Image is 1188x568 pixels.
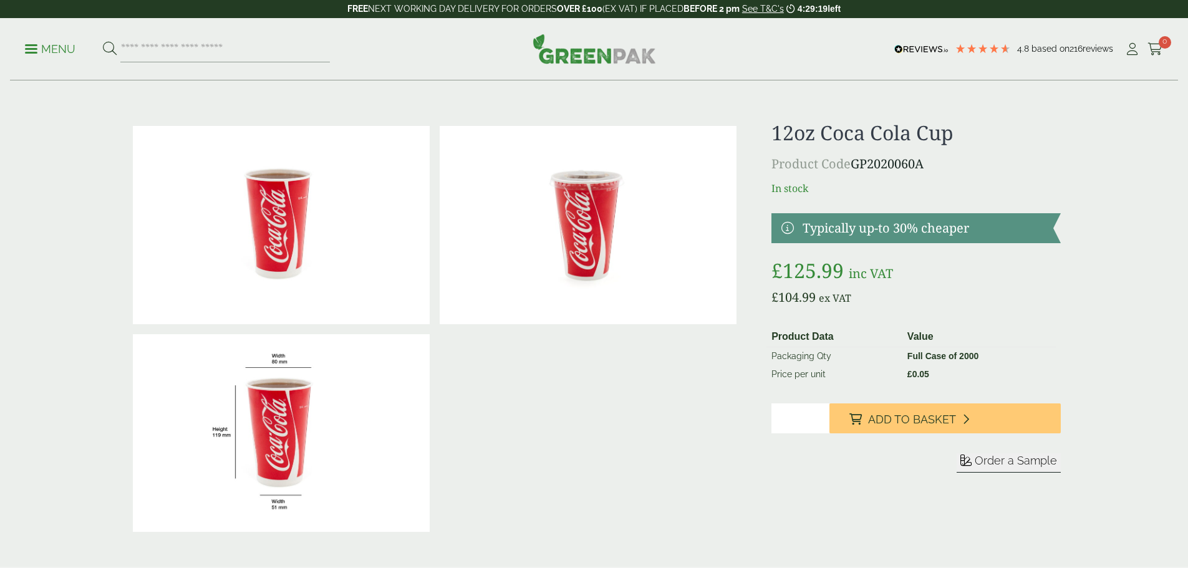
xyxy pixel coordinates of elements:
img: REVIEWS.io [894,45,949,54]
p: Menu [25,42,75,57]
p: GP2020060A [771,155,1060,173]
td: Packaging Qty [766,347,902,366]
i: My Account [1124,43,1140,55]
span: £ [771,289,778,306]
strong: Full Case of 2000 [907,351,978,361]
button: Add to Basket [829,403,1061,433]
strong: BEFORE 2 pm [683,4,740,14]
a: Menu [25,42,75,54]
span: Product Code [771,155,851,172]
span: Add to Basket [868,413,956,426]
th: Product Data [766,327,902,347]
span: £ [771,257,783,284]
strong: FREE [347,4,368,14]
img: GreenPak Supplies [533,34,656,64]
span: inc VAT [849,265,893,282]
p: In stock [771,181,1060,196]
i: Cart [1147,43,1163,55]
div: 4.79 Stars [955,43,1011,54]
img: 12oz Coca Cola Cup With Coke [133,126,430,324]
a: See T&C's [742,4,784,14]
a: 0 [1147,40,1163,59]
bdi: 125.99 [771,257,844,284]
h1: 12oz Coca Cola Cup [771,121,1060,145]
span: 4:29:19 [798,4,828,14]
img: 12oz Coca Cola Cup With Lid [440,126,736,324]
td: Price per unit [766,365,902,383]
span: left [828,4,841,14]
span: Based on [1031,44,1070,54]
span: reviews [1083,44,1113,54]
span: ex VAT [819,291,851,305]
span: Order a Sample [975,454,1057,467]
img: Coke_12oz [133,334,430,532]
span: 0 [1159,36,1171,49]
span: 4.8 [1017,44,1031,54]
span: £ [907,369,912,379]
bdi: 0.05 [907,369,929,379]
strong: OVER £100 [557,4,602,14]
th: Value [902,327,1056,347]
bdi: 104.99 [771,289,816,306]
button: Order a Sample [957,453,1061,473]
span: 216 [1070,44,1083,54]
